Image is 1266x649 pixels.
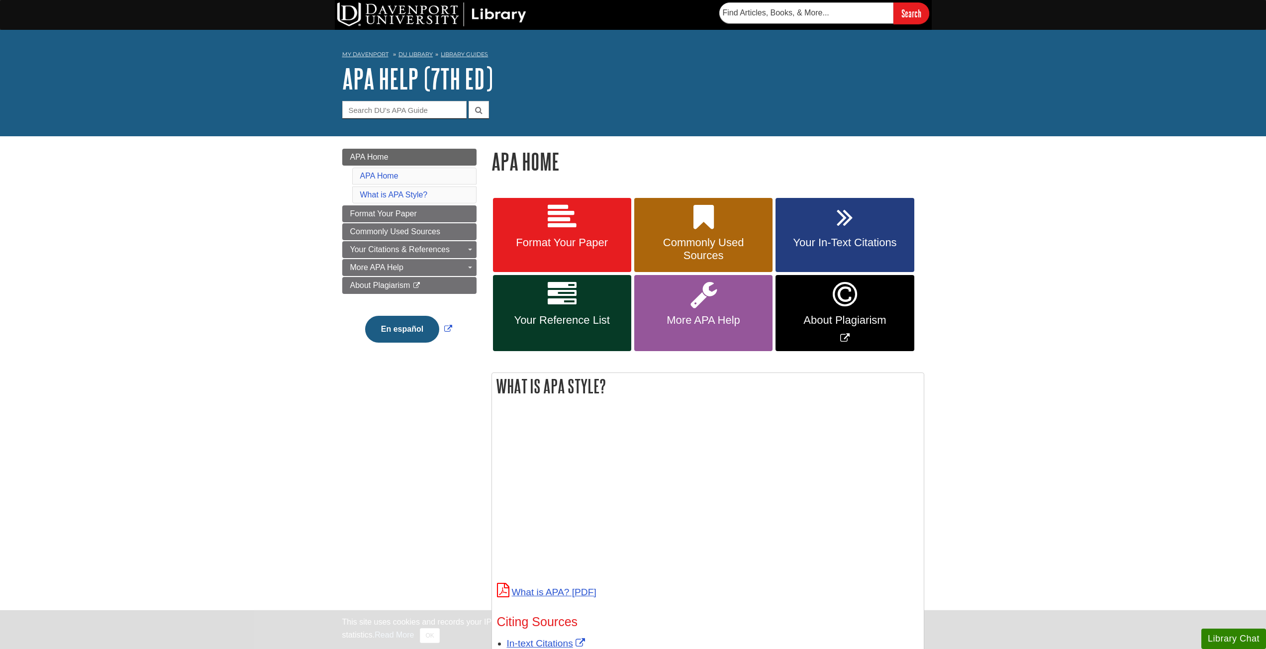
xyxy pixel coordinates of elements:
[342,50,389,59] a: My Davenport
[642,314,765,327] span: More APA Help
[420,628,439,643] button: Close
[783,314,906,327] span: About Plagiarism
[642,236,765,262] span: Commonly Used Sources
[500,236,624,249] span: Format Your Paper
[776,198,914,273] a: Your In-Text Citations
[412,282,421,289] i: This link opens in a new window
[783,236,906,249] span: Your In-Text Citations
[342,616,924,643] div: This site uses cookies and records your IP address for usage statistics. Additionally, we use Goo...
[342,241,477,258] a: Your Citations & References
[337,2,526,26] img: DU Library
[441,51,488,58] a: Library Guides
[342,48,924,64] nav: breadcrumb
[634,198,773,273] a: Commonly Used Sources
[719,2,929,24] form: Searches DU Library's articles, books, and more
[350,153,389,161] span: APA Home
[776,275,914,351] a: Link opens in new window
[507,638,587,649] a: Link opens in new window
[398,51,433,58] a: DU Library
[375,631,414,639] a: Read More
[342,277,477,294] a: About Plagiarism
[719,2,893,23] input: Find Articles, Books, & More...
[497,587,596,597] a: What is APA?
[634,275,773,351] a: More APA Help
[342,205,477,222] a: Format Your Paper
[492,373,924,399] h2: What is APA Style?
[350,227,440,236] span: Commonly Used Sources
[342,101,467,118] input: Search DU's APA Guide
[350,281,410,289] span: About Plagiarism
[893,2,929,24] input: Search
[350,263,403,272] span: More APA Help
[342,259,477,276] a: More APA Help
[365,316,439,343] button: En español
[342,63,493,94] a: APA Help (7th Ed)
[493,198,631,273] a: Format Your Paper
[360,172,398,180] a: APA Home
[360,190,428,199] a: What is APA Style?
[497,615,919,629] h3: Citing Sources
[1201,629,1266,649] button: Library Chat
[342,223,477,240] a: Commonly Used Sources
[363,325,455,333] a: Link opens in new window
[493,275,631,351] a: Your Reference List
[500,314,624,327] span: Your Reference List
[350,245,450,254] span: Your Citations & References
[350,209,417,218] span: Format Your Paper
[342,149,477,166] a: APA Home
[342,149,477,360] div: Guide Page Menu
[497,417,776,574] iframe: What is APA?
[491,149,924,174] h1: APA Home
